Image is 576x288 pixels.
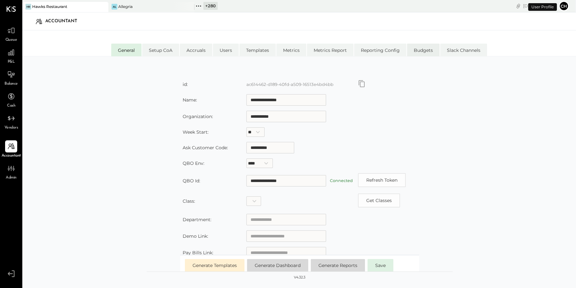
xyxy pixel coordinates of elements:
label: Week Start: [183,129,208,135]
li: Slack Channels [440,44,487,56]
a: Accountant [0,140,22,159]
span: P&L [8,59,15,65]
label: ac614462-d189-40fd-a509-16513e4bd4bb [246,82,333,87]
div: copy link [515,3,521,9]
label: QBO Id: [183,178,200,184]
label: Pay Bills Link: [183,250,213,256]
span: Queue [5,37,17,43]
li: General [111,44,142,56]
button: Copy id [358,80,366,88]
span: Vendors [4,125,18,131]
label: Demo Link: [183,233,208,239]
a: Admin [0,162,22,181]
button: Copy id [358,193,400,207]
a: Cash [0,90,22,109]
a: Vendors [0,112,22,131]
span: Generate Reports [318,263,357,268]
label: Name: [183,97,197,103]
div: Hawks Restaurant [32,4,67,9]
span: Accountant [2,153,21,159]
button: Refresh Token [358,173,406,187]
a: Balance [0,68,22,87]
button: Generate Templates [185,259,244,272]
label: Ask Customer Code: [183,145,228,151]
button: Generate Dashboard [247,259,308,272]
li: Users [213,44,239,56]
label: Class: [183,198,195,204]
button: Save [368,259,393,272]
li: Metrics Report [307,44,354,56]
li: Templates [239,44,276,56]
span: Cash [7,103,15,109]
div: Allegria [118,4,133,9]
div: Al [112,4,117,10]
a: Queue [0,25,22,43]
span: Admin [6,175,17,181]
label: Department: [183,217,211,222]
span: Generate Templates [193,263,237,268]
li: Metrics [276,44,306,56]
span: Balance [4,81,18,87]
label: Organization: [183,114,213,119]
a: P&L [0,46,22,65]
div: User Profile [528,3,557,11]
div: Accountant [45,16,84,26]
button: Generate Reports [311,259,365,272]
label: Connected [330,178,353,183]
span: Save [375,263,386,268]
div: HR [26,4,31,10]
div: + 280 [203,2,218,10]
li: Accruals [180,44,212,56]
label: QBO Env: [183,160,204,166]
li: Budgets [407,44,440,56]
div: [DATE] [523,3,557,9]
button: Ch [559,1,569,11]
span: Generate Dashboard [255,263,301,268]
li: Setup CoA [142,44,179,56]
div: v 4.32.3 [294,275,305,280]
li: Reporting Config [354,44,406,56]
label: id: [183,81,188,87]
